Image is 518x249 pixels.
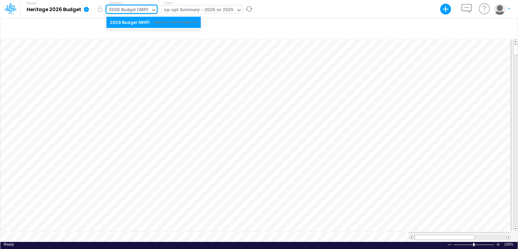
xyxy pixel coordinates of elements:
[4,242,14,247] div: In Ready mode
[473,243,474,246] div: Zoom
[109,6,148,14] div: 2026 Budget (WIP)
[447,242,452,247] div: Zoom Out
[154,20,197,25] div: Based on 2025 Budget V2
[109,0,123,5] label: Scenario
[27,1,37,5] label: Model
[4,242,14,246] span: Ready
[504,242,514,247] span: 100%
[164,0,172,5] label: View
[453,242,495,247] div: Zoom
[110,19,149,25] div: 2026 Budget (WIP)
[504,242,514,247] div: Zoom level
[495,242,501,247] div: Zoom In
[164,6,233,14] div: op-opt Summary - 2026 vs 2025
[27,7,81,13] b: Heritage 2026 Budget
